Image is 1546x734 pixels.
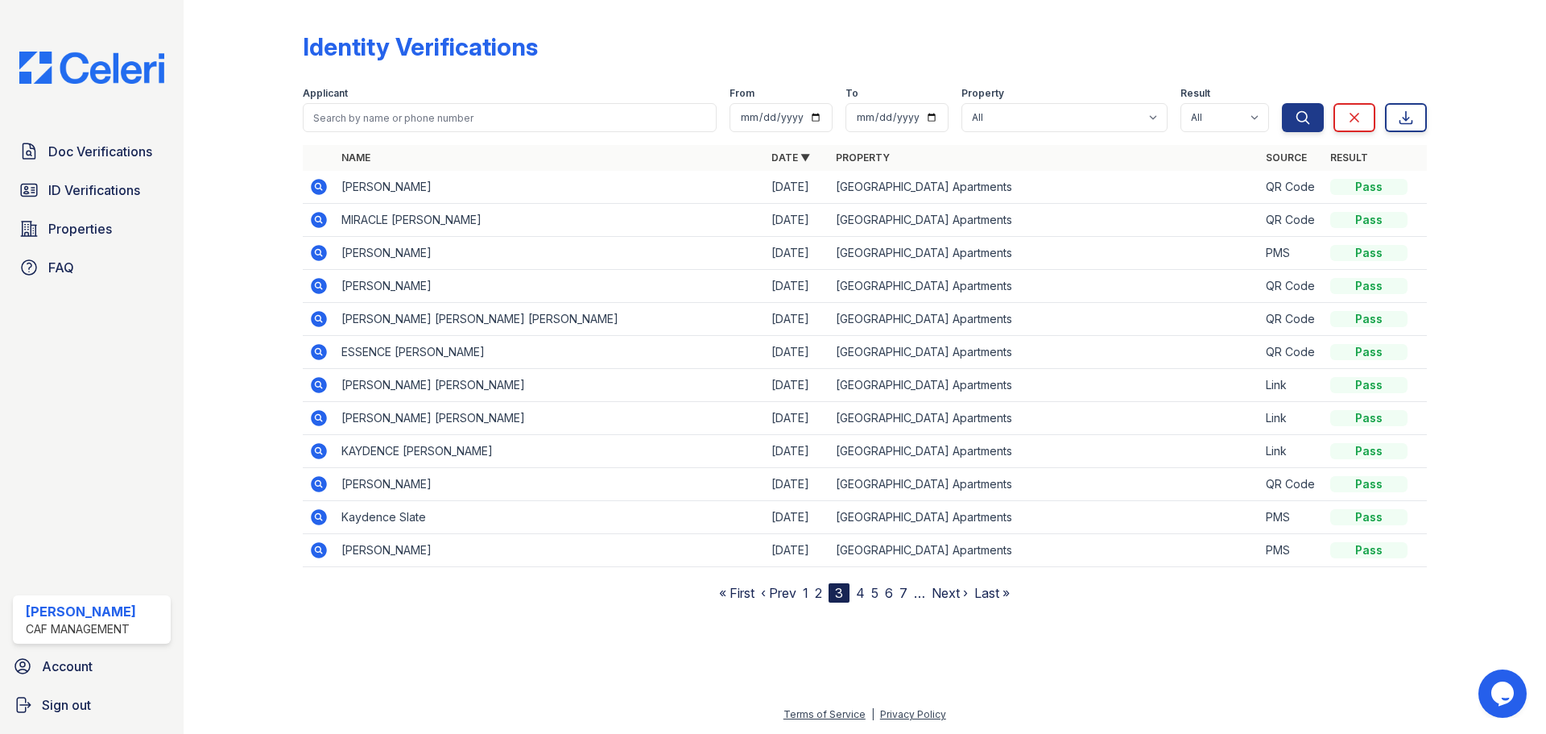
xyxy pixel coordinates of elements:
[6,650,177,682] a: Account
[765,501,829,534] td: [DATE]
[335,402,765,435] td: [PERSON_NAME] [PERSON_NAME]
[1330,245,1408,261] div: Pass
[765,369,829,402] td: [DATE]
[856,585,865,601] a: 4
[771,151,810,164] a: Date ▼
[803,585,808,601] a: 1
[1259,501,1324,534] td: PMS
[335,534,765,567] td: [PERSON_NAME]
[765,270,829,303] td: [DATE]
[335,435,765,468] td: KAYDENCE [PERSON_NAME]
[1330,344,1408,360] div: Pass
[815,585,822,601] a: 2
[829,534,1259,567] td: [GEOGRAPHIC_DATA] Apartments
[335,303,765,336] td: [PERSON_NAME] [PERSON_NAME] [PERSON_NAME]
[1330,443,1408,459] div: Pass
[829,402,1259,435] td: [GEOGRAPHIC_DATA] Apartments
[765,171,829,204] td: [DATE]
[932,585,968,601] a: Next ›
[335,204,765,237] td: MIRACLE [PERSON_NAME]
[335,270,765,303] td: [PERSON_NAME]
[974,585,1010,601] a: Last »
[335,369,765,402] td: [PERSON_NAME] [PERSON_NAME]
[1259,435,1324,468] td: Link
[335,237,765,270] td: [PERSON_NAME]
[765,402,829,435] td: [DATE]
[335,468,765,501] td: [PERSON_NAME]
[829,303,1259,336] td: [GEOGRAPHIC_DATA] Apartments
[1330,377,1408,393] div: Pass
[341,151,370,164] a: Name
[1259,468,1324,501] td: QR Code
[1330,151,1368,164] a: Result
[303,103,717,132] input: Search by name or phone number
[303,87,348,100] label: Applicant
[6,689,177,721] a: Sign out
[1330,212,1408,228] div: Pass
[1330,179,1408,195] div: Pass
[1330,542,1408,558] div: Pass
[1259,204,1324,237] td: QR Code
[829,237,1259,270] td: [GEOGRAPHIC_DATA] Apartments
[335,501,765,534] td: Kaydence Slate
[1180,87,1210,100] label: Result
[783,708,866,720] a: Terms of Service
[829,270,1259,303] td: [GEOGRAPHIC_DATA] Apartments
[42,657,93,676] span: Account
[829,336,1259,369] td: [GEOGRAPHIC_DATA] Apartments
[1266,151,1307,164] a: Source
[335,171,765,204] td: [PERSON_NAME]
[6,52,177,84] img: CE_Logo_Blue-a8612792a0a2168367f1c8372b55b34899dd931a85d93a1a3d3e32e68fde9ad4.png
[765,534,829,567] td: [DATE]
[1330,509,1408,525] div: Pass
[1330,476,1408,492] div: Pass
[1259,369,1324,402] td: Link
[1259,171,1324,204] td: QR Code
[765,336,829,369] td: [DATE]
[13,135,171,168] a: Doc Verifications
[48,180,140,200] span: ID Verifications
[1259,402,1324,435] td: Link
[765,435,829,468] td: [DATE]
[961,87,1004,100] label: Property
[719,585,754,601] a: « First
[1259,534,1324,567] td: PMS
[829,369,1259,402] td: [GEOGRAPHIC_DATA] Apartments
[335,336,765,369] td: ESSENCE [PERSON_NAME]
[48,258,74,277] span: FAQ
[845,87,858,100] label: To
[829,583,849,603] div: 3
[42,695,91,715] span: Sign out
[13,251,171,284] a: FAQ
[48,219,112,238] span: Properties
[26,621,136,637] div: CAF Management
[48,142,152,161] span: Doc Verifications
[885,585,893,601] a: 6
[1259,303,1324,336] td: QR Code
[765,468,829,501] td: [DATE]
[899,585,907,601] a: 7
[765,303,829,336] td: [DATE]
[13,174,171,206] a: ID Verifications
[730,87,754,100] label: From
[836,151,890,164] a: Property
[871,708,874,720] div: |
[765,237,829,270] td: [DATE]
[829,171,1259,204] td: [GEOGRAPHIC_DATA] Apartments
[914,583,925,603] span: …
[13,213,171,245] a: Properties
[1330,410,1408,426] div: Pass
[871,585,878,601] a: 5
[829,435,1259,468] td: [GEOGRAPHIC_DATA] Apartments
[829,468,1259,501] td: [GEOGRAPHIC_DATA] Apartments
[1259,237,1324,270] td: PMS
[303,32,538,61] div: Identity Verifications
[1330,311,1408,327] div: Pass
[880,708,946,720] a: Privacy Policy
[829,204,1259,237] td: [GEOGRAPHIC_DATA] Apartments
[765,204,829,237] td: [DATE]
[829,501,1259,534] td: [GEOGRAPHIC_DATA] Apartments
[1259,336,1324,369] td: QR Code
[1259,270,1324,303] td: QR Code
